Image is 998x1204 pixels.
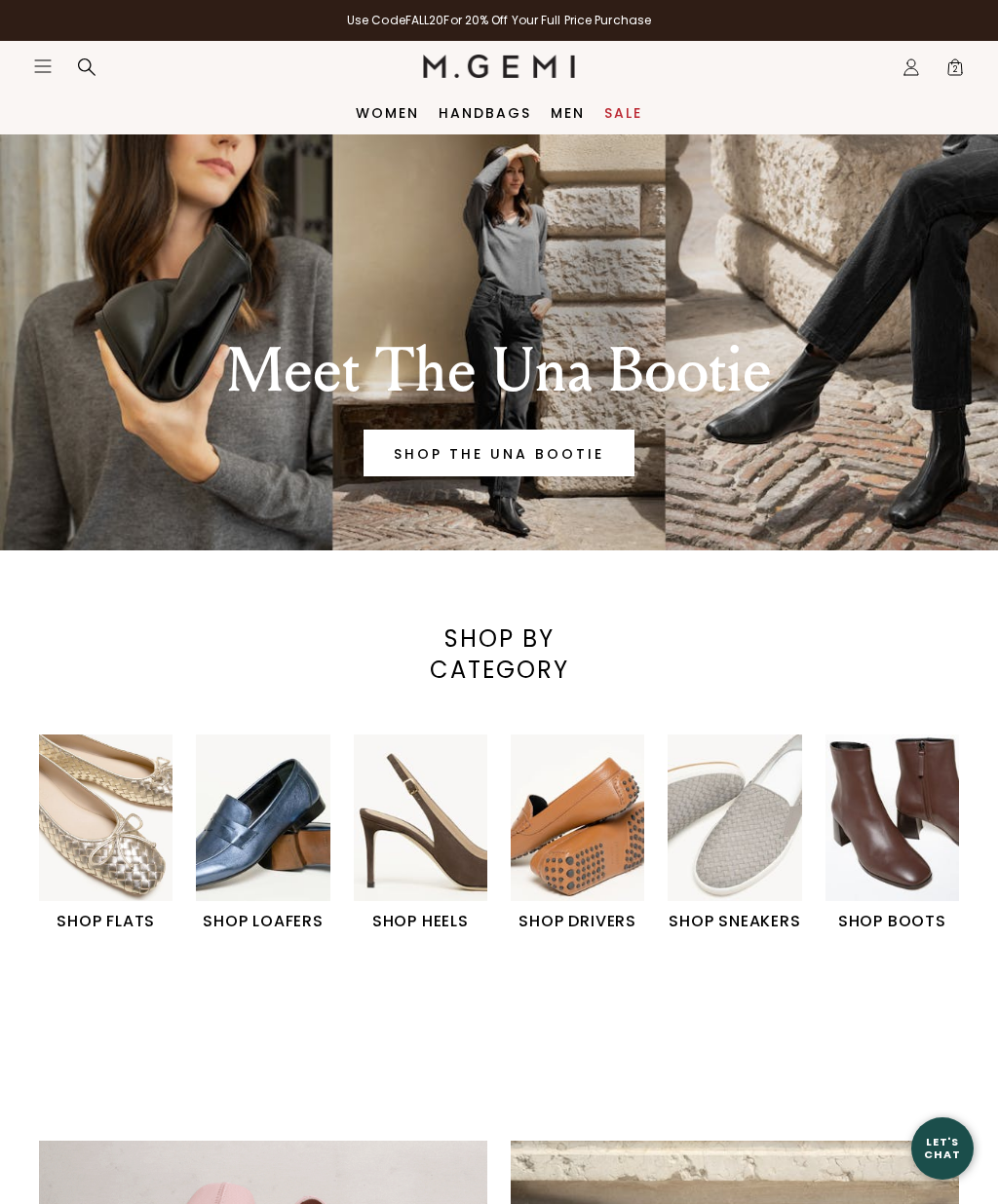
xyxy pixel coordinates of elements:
[356,105,419,121] a: Women
[33,56,53,76] button: Open site menu
[825,734,959,934] a: SHOP BOOTS
[551,105,585,121] a: Men
[423,55,576,78] img: M.Gemi
[439,105,531,121] a: Handbags
[374,623,624,686] div: SHOP BY CATEGORY
[354,910,487,933] h1: SHOP HEELS
[604,105,642,121] a: Sale
[196,910,329,933] h1: SHOP LOAFERS
[668,734,825,934] div: 5 / 6
[196,734,329,934] a: SHOP LOAFERS
[911,1136,974,1160] div: Let's Chat
[825,734,982,934] div: 6 / 6
[945,61,965,81] span: 2
[511,910,644,933] h1: SHOP DRIVERS
[137,336,861,406] div: Meet The Una Bootie
[364,430,634,476] a: Banner primary button
[825,910,959,933] h1: SHOP BOOTS
[196,734,353,934] div: 2 / 6
[39,910,173,933] h1: SHOP FLATS
[354,734,511,934] div: 3 / 6
[511,734,644,934] a: SHOP DRIVERS
[405,12,444,28] strong: FALL20
[511,734,668,934] div: 4 / 6
[39,734,196,934] div: 1 / 6
[668,734,801,934] a: SHOP SNEAKERS
[354,734,487,934] a: SHOP HEELS
[39,734,173,934] a: SHOP FLATS
[668,910,801,933] h1: SHOP SNEAKERS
